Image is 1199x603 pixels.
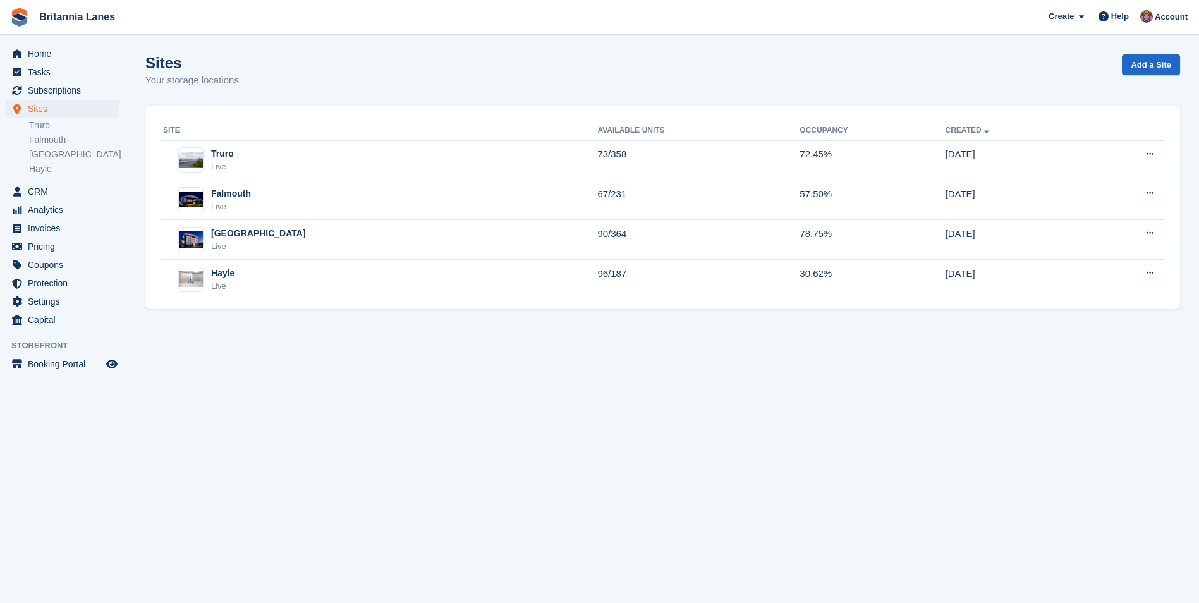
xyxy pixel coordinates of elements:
[6,293,119,310] a: menu
[211,147,234,161] div: Truro
[29,149,119,161] a: [GEOGRAPHIC_DATA]
[28,293,104,310] span: Settings
[946,126,992,135] a: Created
[6,274,119,292] a: menu
[29,119,119,131] a: Truro
[800,260,945,299] td: 30.62%
[1111,10,1129,23] span: Help
[28,311,104,329] span: Capital
[6,45,119,63] a: menu
[211,187,251,200] div: Falmouth
[597,180,800,220] td: 67/231
[28,256,104,274] span: Coupons
[800,121,945,141] th: Occupancy
[104,356,119,372] a: Preview store
[6,238,119,255] a: menu
[28,274,104,292] span: Protection
[6,63,119,81] a: menu
[211,240,306,253] div: Live
[6,311,119,329] a: menu
[800,140,945,180] td: 72.45%
[1140,10,1153,23] img: Andy Collier
[179,192,203,207] img: Image of Falmouth site
[34,6,120,27] a: Britannia Lanes
[597,260,800,299] td: 96/187
[597,121,800,141] th: Available Units
[800,220,945,260] td: 78.75%
[28,201,104,219] span: Analytics
[29,134,119,146] a: Falmouth
[1049,10,1074,23] span: Create
[6,256,119,274] a: menu
[29,163,119,175] a: Hayle
[179,271,203,288] img: Image of Hayle site
[28,219,104,237] span: Invoices
[211,280,234,293] div: Live
[211,200,251,213] div: Live
[6,100,119,118] a: menu
[211,227,306,240] div: [GEOGRAPHIC_DATA]
[28,238,104,255] span: Pricing
[10,8,29,27] img: stora-icon-8386f47178a22dfd0bd8f6a31ec36ba5ce8667c1dd55bd0f319d3a0aa187defe.svg
[1155,11,1188,23] span: Account
[6,355,119,373] a: menu
[179,152,203,168] img: Image of Truro site
[211,267,234,280] div: Hayle
[161,121,597,141] th: Site
[6,183,119,200] a: menu
[11,339,126,352] span: Storefront
[28,45,104,63] span: Home
[6,82,119,99] a: menu
[946,140,1085,180] td: [DATE]
[1122,54,1180,75] a: Add a Site
[6,219,119,237] a: menu
[145,54,239,71] h1: Sites
[179,231,203,249] img: Image of Exeter site
[28,100,104,118] span: Sites
[597,220,800,260] td: 90/364
[6,201,119,219] a: menu
[28,183,104,200] span: CRM
[145,73,239,88] p: Your storage locations
[597,140,800,180] td: 73/358
[211,161,234,173] div: Live
[28,82,104,99] span: Subscriptions
[946,260,1085,299] td: [DATE]
[28,355,104,373] span: Booking Portal
[946,180,1085,220] td: [DATE]
[800,180,945,220] td: 57.50%
[946,220,1085,260] td: [DATE]
[28,63,104,81] span: Tasks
